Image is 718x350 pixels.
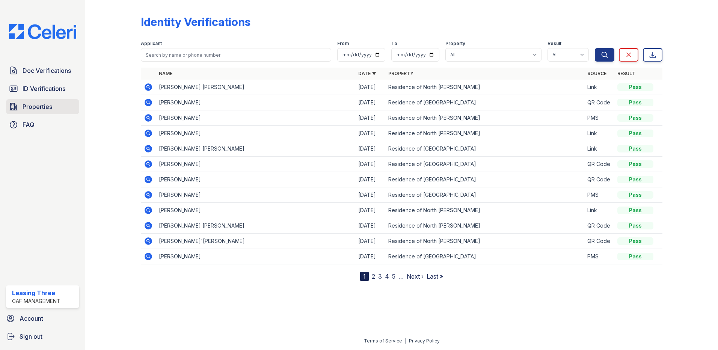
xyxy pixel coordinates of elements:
[23,102,52,111] span: Properties
[584,234,614,249] td: QR Code
[159,71,172,76] a: Name
[141,48,331,62] input: Search by name or phone number
[372,273,375,280] a: 2
[141,41,162,47] label: Applicant
[617,207,653,214] div: Pass
[445,41,465,47] label: Property
[355,110,385,126] td: [DATE]
[617,237,653,245] div: Pass
[360,272,369,281] div: 1
[584,80,614,95] td: Link
[427,273,443,280] a: Last »
[385,234,585,249] td: Residence of North [PERSON_NAME]
[20,314,43,323] span: Account
[584,249,614,264] td: PMS
[12,288,60,297] div: Leasing Three
[12,297,60,305] div: CAF Management
[23,66,71,75] span: Doc Verifications
[378,273,382,280] a: 3
[156,172,355,187] td: [PERSON_NAME]
[156,95,355,110] td: [PERSON_NAME]
[355,172,385,187] td: [DATE]
[385,172,585,187] td: Residence of [GEOGRAPHIC_DATA]
[617,83,653,91] div: Pass
[141,15,250,29] div: Identity Verifications
[156,203,355,218] td: [PERSON_NAME]
[156,80,355,95] td: [PERSON_NAME] [PERSON_NAME]
[617,114,653,122] div: Pass
[156,157,355,172] td: [PERSON_NAME]
[584,95,614,110] td: QR Code
[156,126,355,141] td: [PERSON_NAME]
[584,203,614,218] td: Link
[3,329,82,344] a: Sign out
[364,338,402,344] a: Terms of Service
[388,71,413,76] a: Property
[385,95,585,110] td: Residence of [GEOGRAPHIC_DATA]
[156,249,355,264] td: [PERSON_NAME]
[358,71,376,76] a: Date ▼
[355,218,385,234] td: [DATE]
[548,41,561,47] label: Result
[385,187,585,203] td: Residence of [GEOGRAPHIC_DATA]
[584,141,614,157] td: Link
[385,249,585,264] td: Residence of [GEOGRAPHIC_DATA]
[385,157,585,172] td: Residence of [GEOGRAPHIC_DATA]
[6,99,79,114] a: Properties
[3,24,82,39] img: CE_Logo_Blue-a8612792a0a2168367f1c8372b55b34899dd931a85d93a1a3d3e32e68fde9ad4.png
[3,311,82,326] a: Account
[391,41,397,47] label: To
[587,71,606,76] a: Source
[617,222,653,229] div: Pass
[617,176,653,183] div: Pass
[355,80,385,95] td: [DATE]
[584,172,614,187] td: QR Code
[385,80,585,95] td: Residence of North [PERSON_NAME]
[584,218,614,234] td: QR Code
[584,187,614,203] td: PMS
[355,203,385,218] td: [DATE]
[355,249,385,264] td: [DATE]
[385,141,585,157] td: Residence of [GEOGRAPHIC_DATA]
[385,218,585,234] td: Residence of North [PERSON_NAME]
[156,141,355,157] td: [PERSON_NAME] [PERSON_NAME]
[385,126,585,141] td: Residence of North [PERSON_NAME]
[407,273,424,280] a: Next ›
[617,253,653,260] div: Pass
[337,41,349,47] label: From
[385,273,389,280] a: 4
[385,203,585,218] td: Residence of North [PERSON_NAME]
[6,81,79,96] a: ID Verifications
[156,110,355,126] td: [PERSON_NAME]
[617,191,653,199] div: Pass
[355,234,385,249] td: [DATE]
[20,332,42,341] span: Sign out
[355,141,385,157] td: [DATE]
[617,71,635,76] a: Result
[156,234,355,249] td: [PERSON_NAME]'[PERSON_NAME]
[23,84,65,93] span: ID Verifications
[6,63,79,78] a: Doc Verifications
[405,338,406,344] div: |
[584,110,614,126] td: PMS
[409,338,440,344] a: Privacy Policy
[398,272,404,281] span: …
[617,99,653,106] div: Pass
[355,126,385,141] td: [DATE]
[385,110,585,126] td: Residence of North [PERSON_NAME]
[392,273,395,280] a: 5
[6,117,79,132] a: FAQ
[355,157,385,172] td: [DATE]
[617,145,653,152] div: Pass
[584,126,614,141] td: Link
[617,160,653,168] div: Pass
[156,187,355,203] td: [PERSON_NAME]
[355,187,385,203] td: [DATE]
[617,130,653,137] div: Pass
[156,218,355,234] td: [PERSON_NAME] [PERSON_NAME]
[584,157,614,172] td: QR Code
[355,95,385,110] td: [DATE]
[23,120,35,129] span: FAQ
